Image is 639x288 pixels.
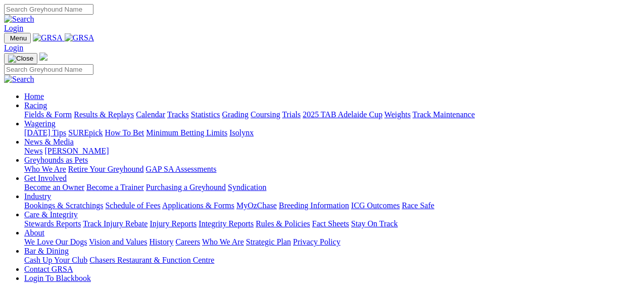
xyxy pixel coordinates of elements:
[24,101,47,110] a: Racing
[24,247,69,255] a: Bar & Dining
[10,34,27,42] span: Menu
[402,201,434,210] a: Race Safe
[149,237,173,246] a: History
[24,256,635,265] div: Bar & Dining
[4,33,31,43] button: Toggle navigation
[251,110,280,119] a: Coursing
[4,24,23,32] a: Login
[303,110,382,119] a: 2025 TAB Adelaide Cup
[65,33,94,42] img: GRSA
[150,219,196,228] a: Injury Reports
[146,183,226,191] a: Purchasing a Greyhound
[24,119,56,128] a: Wagering
[146,165,217,173] a: GAP SA Assessments
[24,265,73,273] a: Contact GRSA
[162,201,234,210] a: Applications & Forms
[4,75,34,84] img: Search
[24,210,78,219] a: Care & Integrity
[24,165,66,173] a: Who We Are
[351,201,400,210] a: ICG Outcomes
[24,147,42,155] a: News
[24,128,635,137] div: Wagering
[105,128,144,137] a: How To Bet
[351,219,398,228] a: Stay On Track
[83,219,148,228] a: Track Injury Rebate
[68,165,144,173] a: Retire Your Greyhound
[24,128,66,137] a: [DATE] Tips
[24,137,74,146] a: News & Media
[175,237,200,246] a: Careers
[74,110,134,119] a: Results & Replays
[312,219,349,228] a: Fact Sheets
[24,110,635,119] div: Racing
[384,110,411,119] a: Weights
[136,110,165,119] a: Calendar
[282,110,301,119] a: Trials
[24,165,635,174] div: Greyhounds as Pets
[24,110,72,119] a: Fields & Form
[4,64,93,75] input: Search
[39,53,47,61] img: logo-grsa-white.png
[199,219,254,228] a: Integrity Reports
[24,237,635,247] div: About
[24,228,44,237] a: About
[4,15,34,24] img: Search
[89,256,214,264] a: Chasers Restaurant & Function Centre
[33,33,63,42] img: GRSA
[86,183,144,191] a: Become a Trainer
[24,256,87,264] a: Cash Up Your Club
[105,201,160,210] a: Schedule of Fees
[24,156,88,164] a: Greyhounds as Pets
[222,110,249,119] a: Grading
[4,53,37,64] button: Toggle navigation
[24,219,635,228] div: Care & Integrity
[24,92,44,101] a: Home
[228,183,266,191] a: Syndication
[24,201,635,210] div: Industry
[4,4,93,15] input: Search
[24,237,87,246] a: We Love Our Dogs
[146,128,227,137] a: Minimum Betting Limits
[293,237,340,246] a: Privacy Policy
[89,237,147,246] a: Vision and Values
[24,174,67,182] a: Get Involved
[44,147,109,155] a: [PERSON_NAME]
[202,237,244,246] a: Who We Are
[24,183,635,192] div: Get Involved
[167,110,189,119] a: Tracks
[24,192,51,201] a: Industry
[4,43,23,52] a: Login
[24,147,635,156] div: News & Media
[8,55,33,63] img: Close
[68,128,103,137] a: SUREpick
[24,201,103,210] a: Bookings & Scratchings
[229,128,254,137] a: Isolynx
[236,201,277,210] a: MyOzChase
[256,219,310,228] a: Rules & Policies
[24,183,84,191] a: Become an Owner
[191,110,220,119] a: Statistics
[279,201,349,210] a: Breeding Information
[24,274,91,282] a: Login To Blackbook
[24,219,81,228] a: Stewards Reports
[246,237,291,246] a: Strategic Plan
[413,110,475,119] a: Track Maintenance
